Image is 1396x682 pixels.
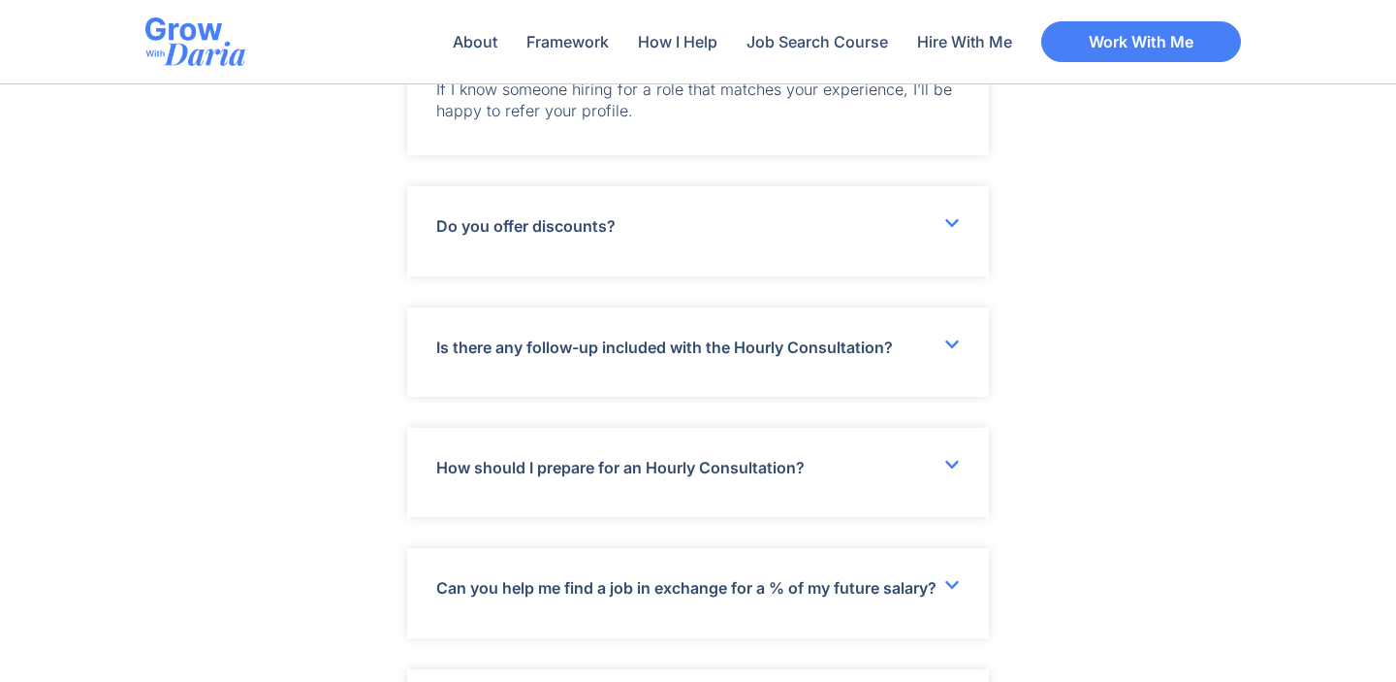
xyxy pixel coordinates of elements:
[407,64,989,155] div: Do you help connect me directly with hiring managers at my target companies?
[407,308,989,397] div: Is there any follow-up included with the Hourly Consultation?
[407,428,989,517] div: How should I prepare for an Hourly Consultation?
[1041,21,1241,62] a: Work With Me
[517,19,619,64] a: Framework
[436,216,616,236] a: Do you offer discounts?
[443,19,507,64] a: About
[436,338,893,357] a: Is there any follow-up included with the Hourly Consultation?
[1089,34,1193,49] span: Work With Me
[407,186,989,276] div: Do you offer discounts?
[628,19,727,64] a: How I Help
[436,458,805,477] a: How should I prepare for an Hourly Consultation?
[407,548,989,637] div: Can you help me find a job in exchange for a % of my future salary?
[436,79,960,122] p: If I know someone hiring for a role that matches your experience, I’ll be happy to refer your pro...
[436,578,936,598] a: Can you help me find a job in exchange for a % of my future salary?
[737,19,898,64] a: Job Search Course
[907,19,1022,64] a: Hire With Me
[443,19,1022,64] nav: Menu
